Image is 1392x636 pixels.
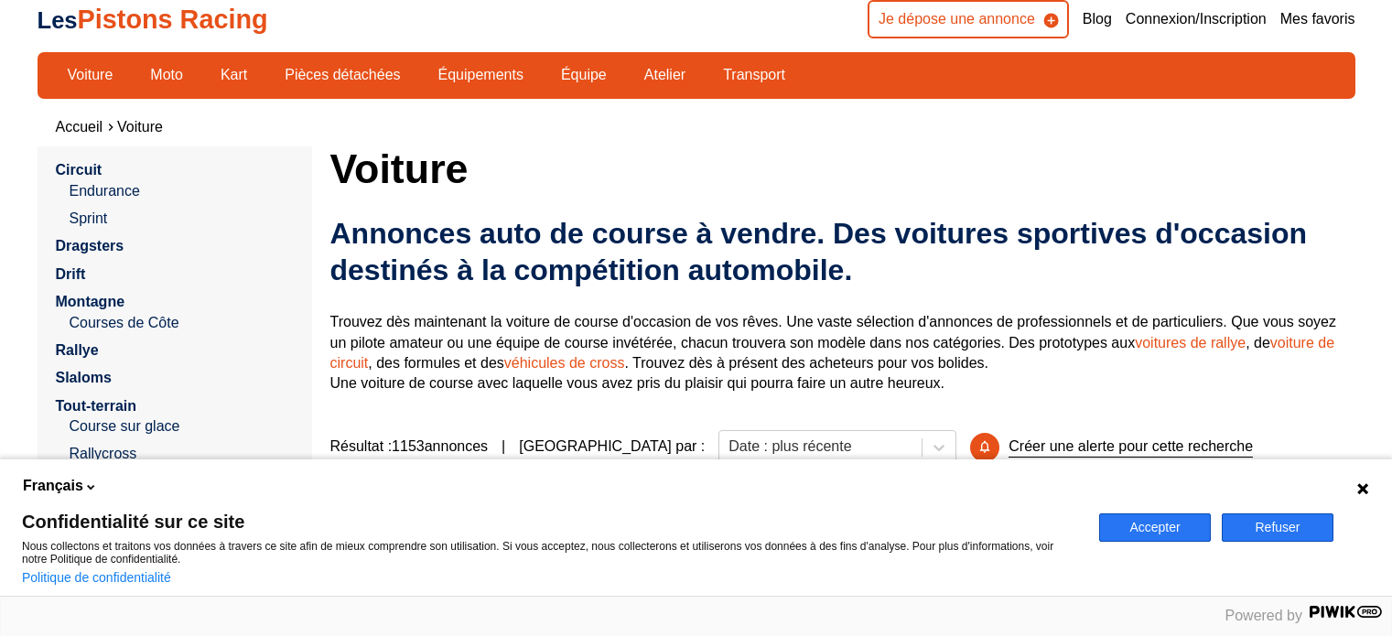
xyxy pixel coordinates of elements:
[209,59,259,91] a: Kart
[22,570,171,585] a: Politique de confidentialité
[711,59,797,91] a: Transport
[38,7,78,33] span: Les
[56,119,103,135] a: Accueil
[330,437,489,457] span: Résultat : 1153 annonces
[70,181,294,201] a: Endurance
[117,119,163,135] a: Voiture
[70,209,294,229] a: Sprint
[549,59,619,91] a: Équipe
[273,59,412,91] a: Pièces détachées
[1225,608,1303,623] span: Powered by
[23,476,83,496] span: Français
[70,416,294,437] a: Course sur glace
[56,370,112,385] a: Slaloms
[504,355,625,371] a: véhicules de cross
[56,266,86,282] a: Drift
[1135,335,1246,350] a: voitures de rallye
[1009,437,1253,458] p: Créer une alerte pour cette recherche
[632,59,697,91] a: Atelier
[56,342,99,358] a: Rallye
[22,540,1077,566] p: Nous collectons et traitons vos données à travers ce site afin de mieux comprendre son utilisatio...
[1083,9,1112,29] a: Blog
[426,59,535,91] a: Équipements
[56,294,125,309] a: Montagne
[38,5,268,34] a: LesPistons Racing
[70,444,294,464] a: Rallycross
[519,437,705,457] p: [GEOGRAPHIC_DATA] par :
[330,146,1355,190] h1: Voiture
[502,437,505,457] span: |
[70,313,294,333] a: Courses de Côte
[330,312,1355,394] p: Trouvez dès maintenant la voiture de course d'occasion de vos rêves. Une vaste sélection d'annonc...
[330,215,1355,288] h2: Annonces auto de course à vendre. Des voitures sportives d'occasion destinés à la compétition aut...
[1280,9,1355,29] a: Mes favoris
[22,512,1077,531] span: Confidentialité sur ce site
[56,238,124,253] a: Dragsters
[138,59,195,91] a: Moto
[1222,513,1333,542] button: Refuser
[1099,513,1211,542] button: Accepter
[56,59,125,91] a: Voiture
[56,162,103,178] a: Circuit
[56,398,137,414] a: Tout-terrain
[1126,9,1267,29] a: Connexion/Inscription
